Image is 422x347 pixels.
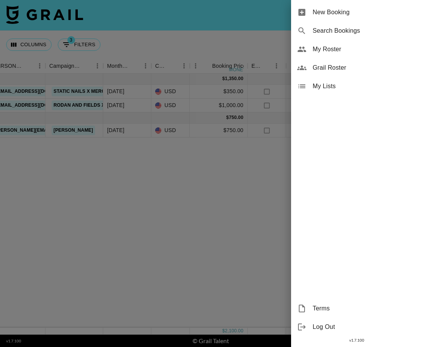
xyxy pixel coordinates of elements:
span: Log Out [313,322,416,332]
div: Log Out [291,318,422,336]
span: Terms [313,304,416,313]
div: My Roster [291,40,422,59]
div: v 1.7.100 [291,336,422,344]
div: New Booking [291,3,422,22]
div: Grail Roster [291,59,422,77]
div: Terms [291,299,422,318]
span: My Lists [313,82,416,91]
div: Search Bookings [291,22,422,40]
span: Search Bookings [313,26,416,35]
span: New Booking [313,8,416,17]
span: My Roster [313,45,416,54]
span: Grail Roster [313,63,416,72]
div: My Lists [291,77,422,96]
